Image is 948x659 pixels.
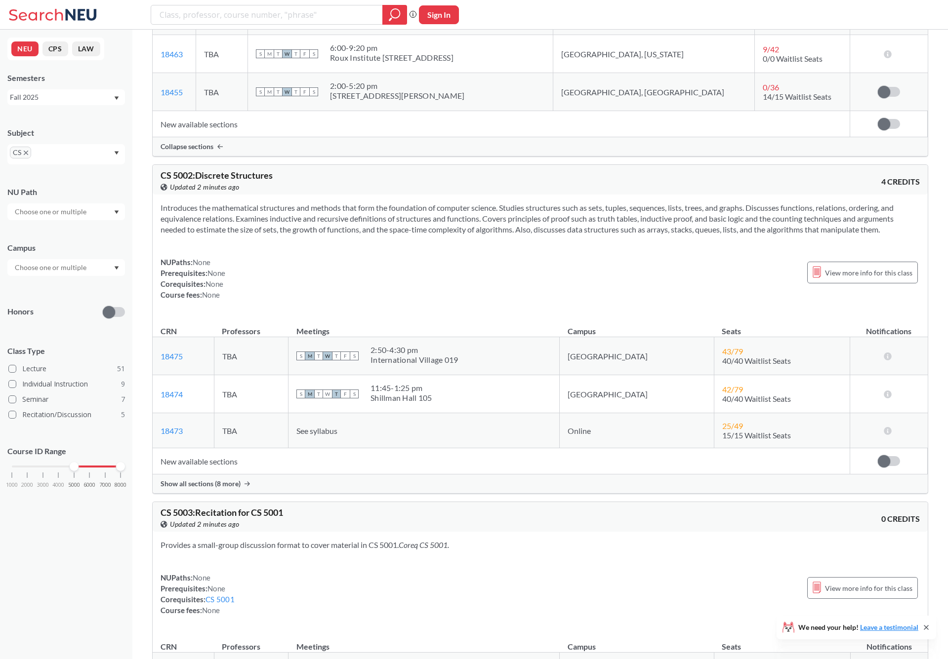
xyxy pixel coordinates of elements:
span: Show all sections (8 more) [161,479,241,488]
span: 40/40 Waitlist Seats [722,356,791,365]
button: NEU [11,41,39,56]
a: 18455 [161,87,183,97]
div: Semesters [7,73,125,83]
span: M [265,87,274,96]
span: T [274,87,283,96]
span: We need your help! [798,624,918,631]
th: Meetings [289,631,560,653]
svg: X to remove pill [24,151,28,155]
div: CRN [161,641,177,652]
span: 3000 [37,482,49,488]
span: T [332,389,341,398]
span: F [300,49,309,58]
td: TBA [214,413,289,448]
span: F [341,389,350,398]
td: TBA [214,375,289,413]
span: S [350,389,359,398]
svg: magnifying glass [389,8,401,22]
div: Shillman Hall 105 [371,393,432,403]
a: CS 5001 [206,595,235,604]
span: 14/15 Waitlist Seats [763,92,831,101]
span: T [291,49,300,58]
div: Collapse sections [153,137,928,156]
span: Collapse sections [161,142,213,151]
span: T [291,87,300,96]
div: CRN [161,326,177,337]
span: 9 / 42 [763,44,779,54]
span: 6000 [83,482,95,488]
span: S [256,49,265,58]
span: CSX to remove pill [10,147,31,158]
td: [GEOGRAPHIC_DATA] [560,337,714,375]
span: S [296,351,305,360]
div: [STREET_ADDRESS][PERSON_NAME] [330,91,464,101]
div: Campus [7,242,125,253]
p: Honors [7,306,34,317]
section: Introduces the mathematical structures and methods that form the foundation of computer science. ... [161,202,920,235]
th: Campus [560,316,714,337]
span: CS 5002 : Discrete Structures [161,170,273,181]
div: 2:50 - 4:30 pm [371,345,458,355]
td: [GEOGRAPHIC_DATA] [560,375,714,413]
th: Professors [214,316,289,337]
div: NU Path [7,187,125,197]
span: W [283,49,291,58]
span: 15/15 Waitlist Seats [722,430,791,440]
div: NUPaths: Prerequisites: Corequisites: Course fees: [161,257,225,300]
span: T [274,49,283,58]
span: 9 [121,379,125,389]
a: Leave a testimonial [860,623,918,631]
div: Dropdown arrow [7,203,125,220]
span: M [305,351,314,360]
a: 18473 [161,426,183,435]
span: None [206,279,223,288]
td: TBA [214,337,289,375]
td: New available sections [153,448,850,474]
th: Notifications [850,316,928,337]
div: magnifying glass [382,5,407,25]
div: NUPaths: Prerequisites: Corequisites: Course fees: [161,572,235,616]
span: 5000 [68,482,80,488]
div: Dropdown arrow [7,259,125,276]
th: Professors [214,631,289,653]
input: Choose one or multiple [10,206,93,218]
svg: Dropdown arrow [114,151,119,155]
span: None [193,258,210,267]
span: T [314,389,323,398]
span: None [202,606,220,615]
div: 2:00 - 5:20 pm [330,81,464,91]
span: 42 / 79 [722,385,743,394]
button: LAW [72,41,100,56]
svg: Dropdown arrow [114,266,119,270]
td: New available sections [153,111,850,137]
span: W [323,351,332,360]
span: None [207,269,225,277]
span: 43 / 79 [722,347,743,356]
th: Seats [714,631,850,653]
td: [GEOGRAPHIC_DATA], [GEOGRAPHIC_DATA] [553,73,755,111]
i: Coreq CS 5001. [399,540,449,549]
span: W [283,87,291,96]
span: Class Type [7,346,125,356]
label: Recitation/Discussion [8,408,125,421]
span: M [305,389,314,398]
label: Individual Instruction [8,378,125,390]
div: International Village 019 [371,355,458,365]
button: Sign In [419,5,459,24]
span: S [309,87,318,96]
span: 51 [117,363,125,374]
span: 1000 [6,482,18,488]
span: Updated 2 minutes ago [170,519,240,530]
span: 0/0 Waitlist Seats [763,54,823,63]
span: 5 [121,409,125,420]
svg: Dropdown arrow [114,96,119,100]
span: Updated 2 minutes ago [170,182,240,193]
td: Online [560,413,714,448]
span: S [296,389,305,398]
td: [GEOGRAPHIC_DATA], [US_STATE] [553,35,755,73]
span: 4000 [52,482,64,488]
div: Fall 2025 [10,92,113,103]
span: View more info for this class [825,582,912,594]
input: Class, professor, course number, "phrase" [159,6,375,23]
td: TBA [196,73,248,111]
